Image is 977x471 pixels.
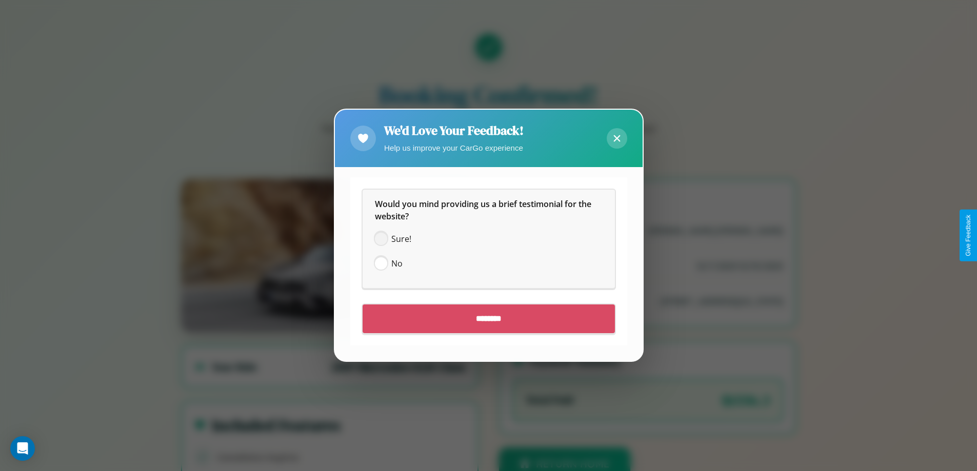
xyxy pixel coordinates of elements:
span: Would you mind providing us a brief testimonial for the website? [375,199,593,222]
h2: We'd Love Your Feedback! [384,122,524,139]
span: Sure! [391,233,411,245]
p: Help us improve your CarGo experience [384,141,524,155]
div: Give Feedback [965,215,972,256]
div: Open Intercom Messenger [10,436,35,461]
span: No [391,258,403,270]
